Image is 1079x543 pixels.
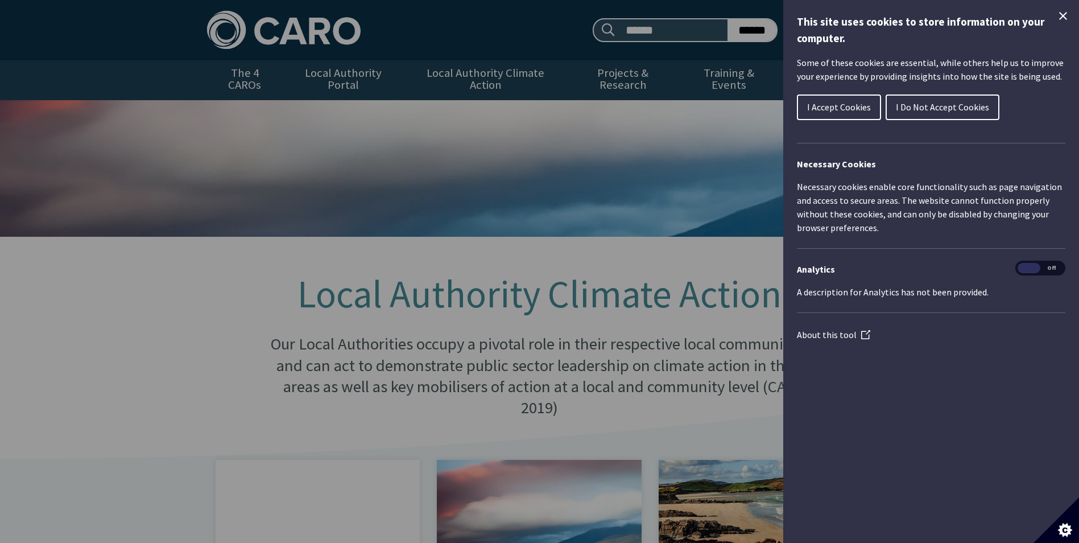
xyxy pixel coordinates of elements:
[896,101,989,113] span: I Do Not Accept Cookies
[797,56,1065,83] p: Some of these cookies are essential, while others help us to improve your experience by providing...
[807,101,871,113] span: I Accept Cookies
[797,262,1065,276] h3: Analytics
[1018,263,1040,274] span: On
[797,14,1065,47] h1: This site uses cookies to store information on your computer.
[797,180,1065,235] p: Necessary cookies enable core functionality such as page navigation and access to secure areas. T...
[1033,497,1079,543] button: Set cookie preferences
[1040,263,1063,274] span: Off
[797,157,1065,171] h2: Necessary Cookies
[1056,9,1070,23] button: Close Cookie Control
[797,329,870,340] a: About this tool
[797,285,1065,299] p: A description for Analytics has not been provided.
[886,94,999,120] button: I Do Not Accept Cookies
[797,94,881,120] button: I Accept Cookies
